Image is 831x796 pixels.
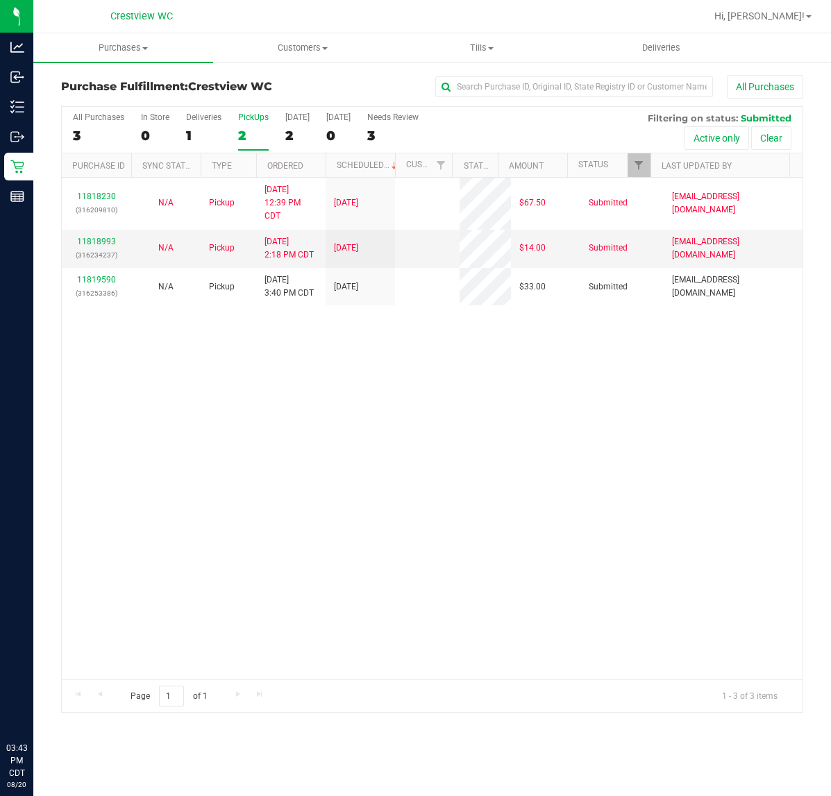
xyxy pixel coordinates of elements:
a: Deliveries [572,33,752,62]
div: In Store [141,112,169,122]
span: Pickup [209,242,235,255]
div: 3 [73,128,124,144]
a: 11818230 [77,192,116,201]
inline-svg: Inbound [10,70,24,84]
span: Submitted [741,112,791,124]
span: [EMAIL_ADDRESS][DOMAIN_NAME] [672,235,794,262]
a: Customers [213,33,393,62]
inline-svg: Retail [10,160,24,173]
a: Ordered [267,161,303,171]
div: PickUps [238,112,269,122]
span: Submitted [589,196,628,210]
a: Scheduled [337,160,400,170]
span: Submitted [589,242,628,255]
inline-svg: Reports [10,189,24,203]
span: Pickup [209,280,235,294]
span: [DATE] 2:18 PM CDT [265,235,314,262]
button: All Purchases [727,75,803,99]
div: 1 [186,128,221,144]
p: 03:43 PM CDT [6,742,27,779]
div: 2 [285,128,310,144]
span: Hi, [PERSON_NAME]! [714,10,805,22]
span: Submitted [589,280,628,294]
input: 1 [159,686,184,707]
a: Filter [628,153,650,177]
a: Amount [509,161,544,171]
button: N/A [158,280,174,294]
inline-svg: Inventory [10,100,24,114]
div: 3 [367,128,419,144]
span: Tills [393,42,571,54]
a: Tills [392,33,572,62]
span: Filtering on status: [648,112,738,124]
span: [EMAIL_ADDRESS][DOMAIN_NAME] [672,190,794,217]
span: $14.00 [519,242,546,255]
button: Active only [685,126,749,150]
a: Sync Status [142,161,196,171]
a: Purchase ID [72,161,125,171]
a: Purchases [33,33,213,62]
span: Crestview WC [188,80,272,93]
span: Not Applicable [158,282,174,291]
span: [DATE] [334,196,358,210]
a: Last Updated By [662,161,732,171]
div: [DATE] [326,112,351,122]
a: Status [578,160,608,169]
span: Crestview WC [110,10,173,22]
span: Purchases [33,42,213,54]
a: Type [212,161,232,171]
span: Pickup [209,196,235,210]
span: Customers [214,42,392,54]
span: [DATE] 12:39 PM CDT [265,183,317,223]
span: Page of 1 [119,686,219,707]
button: N/A [158,242,174,255]
h3: Purchase Fulfillment: [61,81,308,93]
div: Needs Review [367,112,419,122]
inline-svg: Outbound [10,130,24,144]
div: 0 [141,128,169,144]
span: 1 - 3 of 3 items [711,686,789,706]
p: (316253386) [70,287,123,300]
span: Not Applicable [158,243,174,253]
span: [DATE] 3:40 PM CDT [265,273,314,300]
a: State Registry ID [464,161,537,171]
span: Not Applicable [158,198,174,208]
div: 0 [326,128,351,144]
p: (316209810) [70,203,123,217]
a: Customer [406,160,449,169]
span: $67.50 [519,196,546,210]
div: [DATE] [285,112,310,122]
button: Clear [751,126,791,150]
iframe: Resource center [14,685,56,727]
div: 2 [238,128,269,144]
input: Search Purchase ID, Original ID, State Registry ID or Customer Name... [435,76,713,97]
a: 11819590 [77,275,116,285]
span: [EMAIL_ADDRESS][DOMAIN_NAME] [672,273,794,300]
div: Deliveries [186,112,221,122]
span: [DATE] [334,280,358,294]
inline-svg: Analytics [10,40,24,54]
span: $33.00 [519,280,546,294]
span: [DATE] [334,242,358,255]
a: Filter [429,153,452,177]
a: 11818993 [77,237,116,246]
span: Deliveries [623,42,699,54]
p: (316234237) [70,248,123,262]
p: 08/20 [6,779,27,790]
button: N/A [158,196,174,210]
div: All Purchases [73,112,124,122]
